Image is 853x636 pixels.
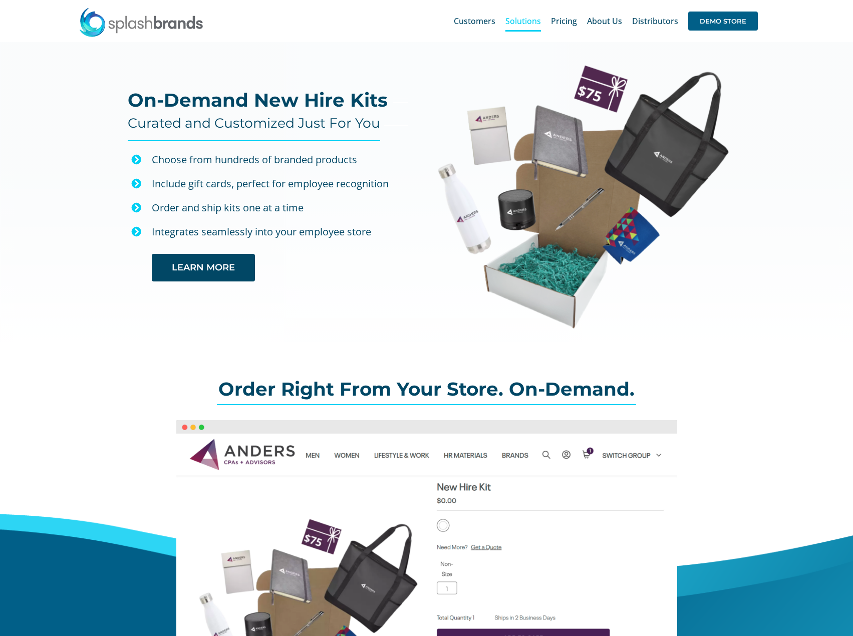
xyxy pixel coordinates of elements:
span: About Us [587,17,622,25]
img: SplashBrands.com Logo [79,7,204,37]
span: Customers [454,17,495,25]
a: DEMO STORE [688,5,758,37]
h2: On-Demand New Hire Kits [128,90,388,110]
a: Pricing [551,5,577,37]
p: Order and ship kits one at a time [152,199,409,216]
span: Pricing [551,17,577,25]
span: DEMO STORE [688,12,758,31]
div: Choose from hundreds of branded products [152,151,409,168]
h4: Curated and Customized Just For You [128,115,380,131]
span: LEARN MORE [172,262,235,273]
a: LEARN MORE [152,254,255,281]
span: Solutions [505,17,541,25]
nav: Main Menu [454,5,758,37]
span: Order Right From Your Store. On-Demand. [218,378,635,400]
a: Distributors [632,5,678,37]
img: Anders New Hire Kit Web Image-01 [437,64,729,329]
span: Distributors [632,17,678,25]
div: Include gift cards, perfect for employee recognition [152,175,409,192]
p: Integrates seamlessly into your employee store [152,223,409,240]
a: Customers [454,5,495,37]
